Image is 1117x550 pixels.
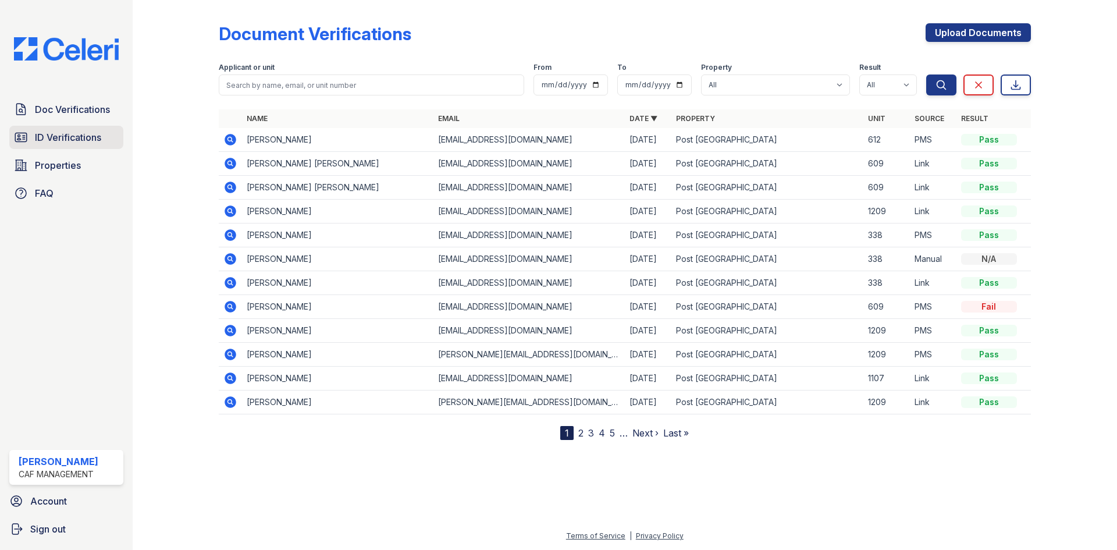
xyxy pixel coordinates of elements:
td: 338 [863,247,910,271]
a: ID Verifications [9,126,123,149]
td: [EMAIL_ADDRESS][DOMAIN_NAME] [433,128,625,152]
a: Next › [632,427,659,439]
span: Account [30,494,67,508]
td: PMS [910,343,956,367]
td: [PERSON_NAME] [242,128,433,152]
div: Pass [961,158,1017,169]
div: Pass [961,182,1017,193]
div: N/A [961,253,1017,265]
td: [DATE] [625,152,671,176]
div: Pass [961,396,1017,408]
td: [DATE] [625,391,671,414]
td: [EMAIL_ADDRESS][DOMAIN_NAME] [433,152,625,176]
span: Sign out [30,522,66,536]
label: Property [701,63,732,72]
td: Post [GEOGRAPHIC_DATA] [671,271,863,295]
span: FAQ [35,186,54,200]
td: [DATE] [625,271,671,295]
span: Doc Verifications [35,102,110,116]
td: [PERSON_NAME] [242,367,433,391]
td: [PERSON_NAME] [242,200,433,223]
div: Pass [961,205,1017,217]
td: 1209 [863,200,910,223]
td: Post [GEOGRAPHIC_DATA] [671,176,863,200]
td: Link [910,367,956,391]
td: 1209 [863,343,910,367]
label: Result [859,63,881,72]
td: [DATE] [625,200,671,223]
td: [EMAIL_ADDRESS][DOMAIN_NAME] [433,319,625,343]
div: Pass [961,349,1017,360]
td: [PERSON_NAME] [PERSON_NAME] [242,176,433,200]
a: Terms of Service [566,531,625,540]
td: Post [GEOGRAPHIC_DATA] [671,247,863,271]
td: 609 [863,152,910,176]
td: PMS [910,223,956,247]
a: Property [676,114,715,123]
a: Date ▼ [629,114,657,123]
div: Pass [961,372,1017,384]
td: [DATE] [625,176,671,200]
span: … [620,426,628,440]
td: [DATE] [625,247,671,271]
td: [DATE] [625,295,671,319]
td: 1209 [863,391,910,414]
td: Post [GEOGRAPHIC_DATA] [671,128,863,152]
td: PMS [910,295,956,319]
td: Link [910,200,956,223]
td: Post [GEOGRAPHIC_DATA] [671,152,863,176]
td: PMS [910,319,956,343]
td: [EMAIL_ADDRESS][DOMAIN_NAME] [433,223,625,247]
td: [DATE] [625,128,671,152]
td: Post [GEOGRAPHIC_DATA] [671,223,863,247]
a: Email [438,114,460,123]
label: To [617,63,627,72]
td: 612 [863,128,910,152]
td: Link [910,391,956,414]
a: Privacy Policy [636,531,684,540]
td: [PERSON_NAME] [242,223,433,247]
a: Sign out [5,517,128,541]
a: Upload Documents [926,23,1031,42]
td: 609 [863,176,910,200]
a: Source [915,114,944,123]
td: Manual [910,247,956,271]
a: 2 [578,427,584,439]
td: [PERSON_NAME] [242,319,433,343]
a: Result [961,114,988,123]
td: Link [910,271,956,295]
div: 1 [560,426,574,440]
a: Account [5,489,128,513]
td: 1107 [863,367,910,391]
div: Pass [961,134,1017,146]
div: Document Verifications [219,23,411,44]
div: CAF Management [19,469,98,480]
a: FAQ [9,182,123,205]
td: 1209 [863,319,910,343]
td: Post [GEOGRAPHIC_DATA] [671,200,863,223]
td: Post [GEOGRAPHIC_DATA] [671,391,863,414]
td: [PERSON_NAME] [242,271,433,295]
a: Unit [868,114,885,123]
td: [PERSON_NAME] [242,247,433,271]
span: Properties [35,158,81,172]
td: Link [910,176,956,200]
div: Pass [961,325,1017,336]
td: 609 [863,295,910,319]
td: [DATE] [625,367,671,391]
td: [EMAIL_ADDRESS][DOMAIN_NAME] [433,367,625,391]
img: CE_Logo_Blue-a8612792a0a2168367f1c8372b55b34899dd931a85d93a1a3d3e32e68fde9ad4.png [5,37,128,61]
div: Fail [961,301,1017,313]
td: [EMAIL_ADDRESS][DOMAIN_NAME] [433,271,625,295]
td: [EMAIL_ADDRESS][DOMAIN_NAME] [433,200,625,223]
input: Search by name, email, or unit number [219,74,524,95]
td: [PERSON_NAME] [PERSON_NAME] [242,152,433,176]
td: [DATE] [625,223,671,247]
td: [PERSON_NAME] [242,391,433,414]
div: Pass [961,229,1017,241]
td: Post [GEOGRAPHIC_DATA] [671,343,863,367]
td: Link [910,152,956,176]
a: 3 [588,427,594,439]
a: 5 [610,427,615,439]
